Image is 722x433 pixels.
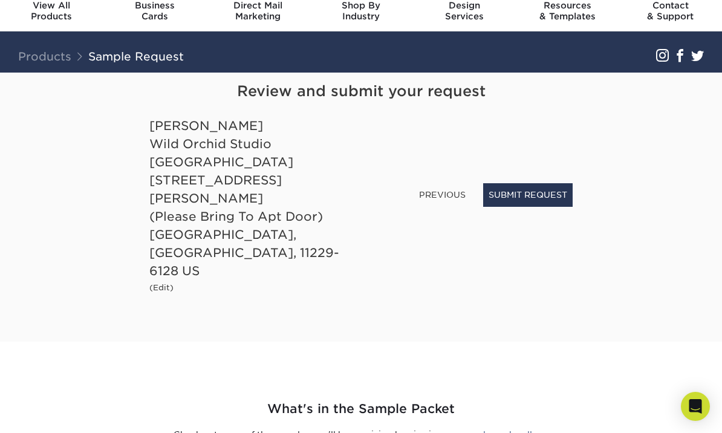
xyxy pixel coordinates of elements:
[18,50,71,63] a: Products
[681,392,710,421] div: Open Intercom Messenger
[389,117,551,158] iframe: reCAPTCHA
[149,281,174,293] a: (Edit)
[88,50,184,63] a: Sample Request
[9,400,713,418] h2: What's in the Sample Packet
[149,283,174,292] small: (Edit)
[414,185,470,204] a: PREVIOUS
[149,80,573,102] h4: Review and submit your request
[149,117,352,280] div: [PERSON_NAME] Wild Orchid Studio [GEOGRAPHIC_DATA] [STREET_ADDRESS][PERSON_NAME] (Please Bring To...
[483,183,573,206] button: SUBMIT REQUEST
